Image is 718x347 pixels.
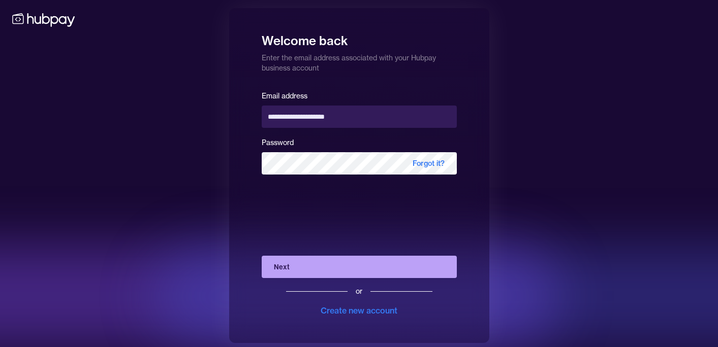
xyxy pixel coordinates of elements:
label: Email address [262,91,307,100]
label: Password [262,138,294,147]
h1: Welcome back [262,26,457,49]
div: or [356,286,362,296]
p: Enter the email address associated with your Hubpay business account [262,49,457,73]
span: Forgot it? [400,152,457,175]
div: Create new account [321,304,397,317]
button: Next [262,256,457,278]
